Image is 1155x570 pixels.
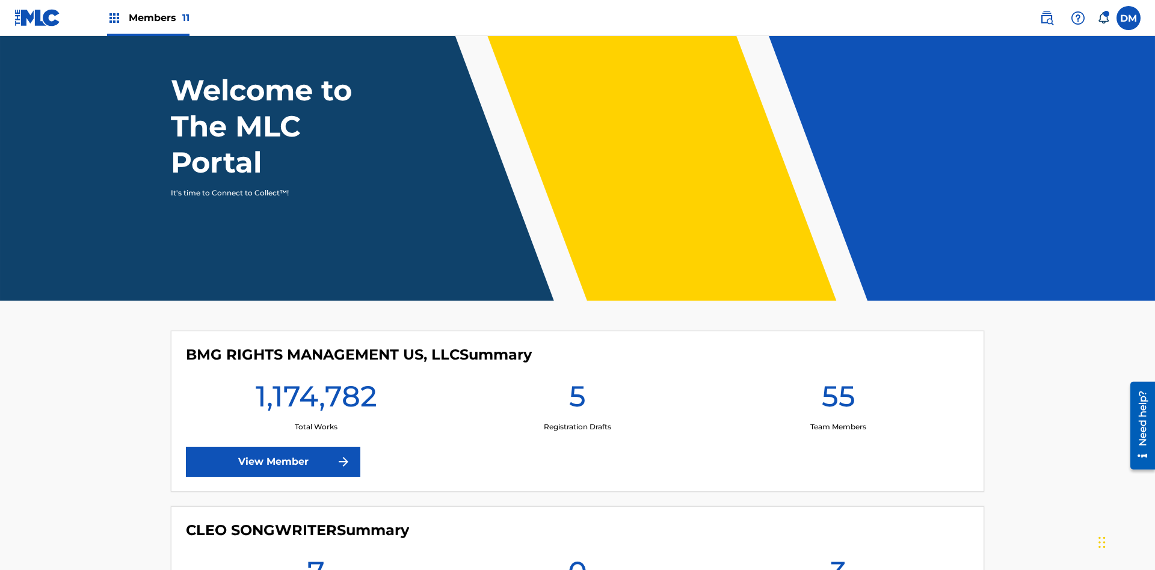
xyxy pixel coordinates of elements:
h4: BMG RIGHTS MANAGEMENT US, LLC [186,346,532,364]
span: Members [129,11,189,25]
div: Drag [1098,524,1106,560]
p: Registration Drafts [544,421,611,432]
div: Help [1066,6,1090,30]
p: Team Members [810,421,866,432]
img: search [1039,11,1054,25]
img: MLC Logo [14,9,61,26]
h1: 1,174,782 [256,378,377,421]
img: Top Rightsholders [107,11,122,25]
a: Public Search [1035,6,1059,30]
div: Notifications [1097,12,1109,24]
span: 11 [182,12,189,23]
h1: 55 [822,378,855,421]
iframe: Chat Widget [1095,512,1155,570]
a: View Member [186,447,360,477]
h4: CLEO SONGWRITER [186,521,409,539]
p: Total Works [295,421,337,432]
p: It's time to Connect to Collect™! [171,188,380,198]
div: User Menu [1116,6,1141,30]
img: help [1071,11,1085,25]
iframe: Resource Center [1121,377,1155,476]
h1: Welcome to The MLC Portal [171,72,396,180]
img: f7272a7cc735f4ea7f67.svg [336,455,351,469]
h1: 5 [569,378,586,421]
